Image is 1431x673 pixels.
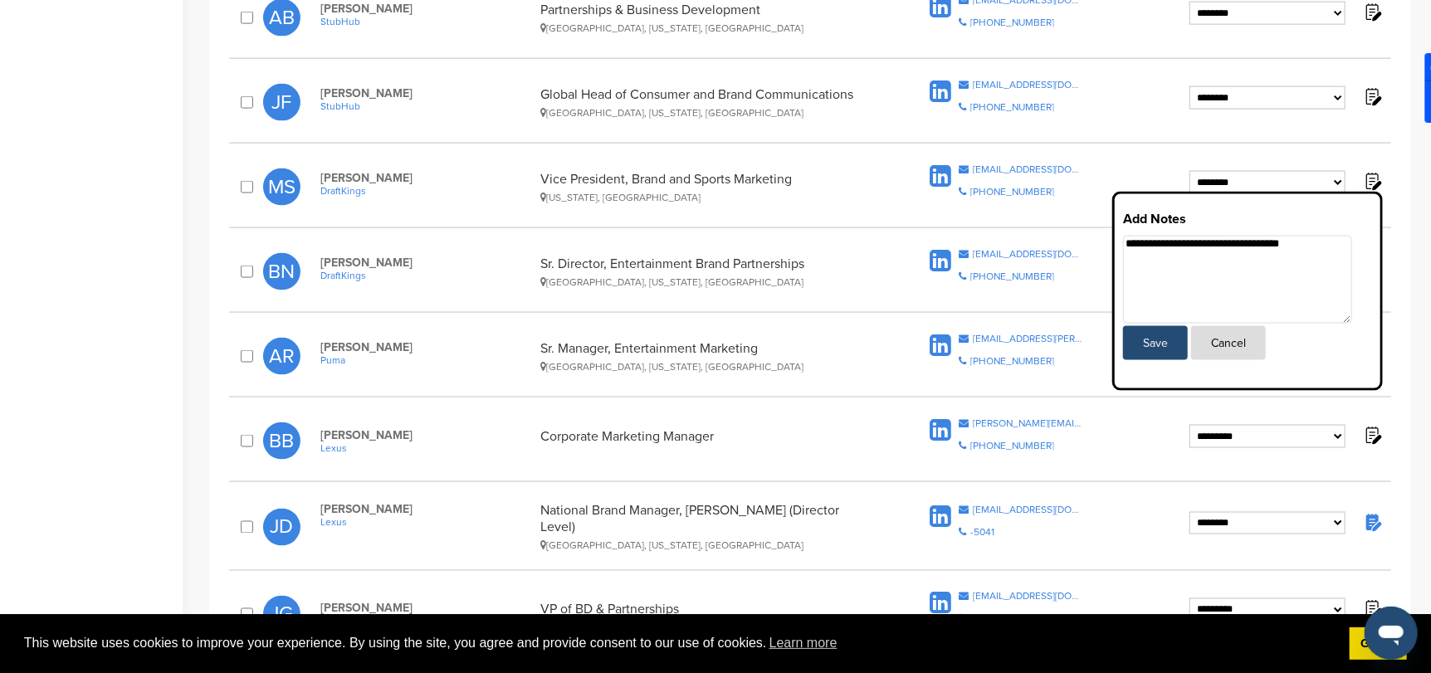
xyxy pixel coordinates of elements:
a: DraftKings [320,185,532,197]
span: [PERSON_NAME] [320,2,532,16]
a: Lexus [320,517,532,529]
div: Sr. Manager, Entertainment Marketing [541,340,874,373]
button: Save [1123,326,1188,360]
a: learn more about cookies [767,631,840,656]
div: [PHONE_NUMBER] [970,187,1054,197]
div: [PHONE_NUMBER] [970,17,1054,27]
div: [EMAIL_ADDRESS][PERSON_NAME][DOMAIN_NAME] [973,334,1083,344]
div: [US_STATE], [GEOGRAPHIC_DATA] [541,192,874,203]
img: Notes [1362,171,1383,192]
img: Notes fill [1362,512,1383,533]
a: StubHub [320,16,532,27]
div: [EMAIL_ADDRESS][DOMAIN_NAME] [973,164,1083,174]
span: JD [263,509,300,546]
h3: Add Notes [1123,209,1372,229]
div: -5041 [970,528,994,538]
img: Notes [1362,2,1383,22]
a: StubHub [320,100,532,112]
div: Vice President, Brand and Sports Marketing [541,171,874,203]
span: AR [263,338,300,375]
div: Global Head of Consumer and Brand Communications [541,86,874,119]
div: [GEOGRAPHIC_DATA], [US_STATE], [GEOGRAPHIC_DATA] [541,361,874,373]
div: National Brand Manager, [PERSON_NAME] (Director Level) [541,503,874,552]
div: [PHONE_NUMBER] [970,271,1054,281]
a: Lexus [320,442,532,454]
span: MS [263,168,300,206]
div: Corporate Marketing Manager [541,428,874,454]
span: [PERSON_NAME] [320,340,532,354]
span: JG [263,596,300,633]
div: [GEOGRAPHIC_DATA], [US_STATE], [GEOGRAPHIC_DATA] [541,276,874,288]
span: [PERSON_NAME] [320,86,532,100]
span: This website uses cookies to improve your experience. By using the site, you agree and provide co... [24,631,1336,656]
span: [PERSON_NAME] [320,171,532,185]
div: [GEOGRAPHIC_DATA], [US_STATE], [GEOGRAPHIC_DATA] [541,22,874,34]
a: Puma [320,354,532,366]
span: [PERSON_NAME] [320,428,532,442]
div: [PHONE_NUMBER] [970,441,1054,451]
div: Partnerships & Business Development [541,2,874,34]
div: [PERSON_NAME][EMAIL_ADDRESS][DOMAIN_NAME] [973,418,1083,428]
img: Notes [1362,86,1383,107]
div: [GEOGRAPHIC_DATA], [US_STATE], [GEOGRAPHIC_DATA] [541,540,874,552]
span: JF [263,84,300,121]
div: VP of BD & Partnerships [541,602,874,627]
div: [GEOGRAPHIC_DATA], [US_STATE], [GEOGRAPHIC_DATA] [541,107,874,119]
span: [PERSON_NAME] [320,256,532,270]
div: [PHONE_NUMBER] [970,356,1054,366]
span: [PERSON_NAME] [320,503,532,517]
a: dismiss cookie message [1350,627,1407,661]
div: [PHONE_NUMBER] [970,102,1054,112]
img: Notes [1362,598,1383,619]
a: DraftKings [320,270,532,281]
span: BN [263,253,300,290]
button: Cancel [1191,326,1266,360]
iframe: Button to launch messaging window [1365,607,1418,660]
div: [EMAIL_ADDRESS][DOMAIN_NAME] [973,249,1083,259]
span: [PERSON_NAME] [320,602,532,616]
div: [EMAIL_ADDRESS][DOMAIN_NAME] [973,505,1083,515]
img: Notes [1362,425,1383,446]
div: [EMAIL_ADDRESS][DOMAIN_NAME] [973,592,1083,602]
div: [EMAIL_ADDRESS][DOMAIN_NAME] [973,80,1083,90]
span: BB [263,422,300,460]
div: Sr. Director, Entertainment Brand Partnerships [541,256,874,288]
